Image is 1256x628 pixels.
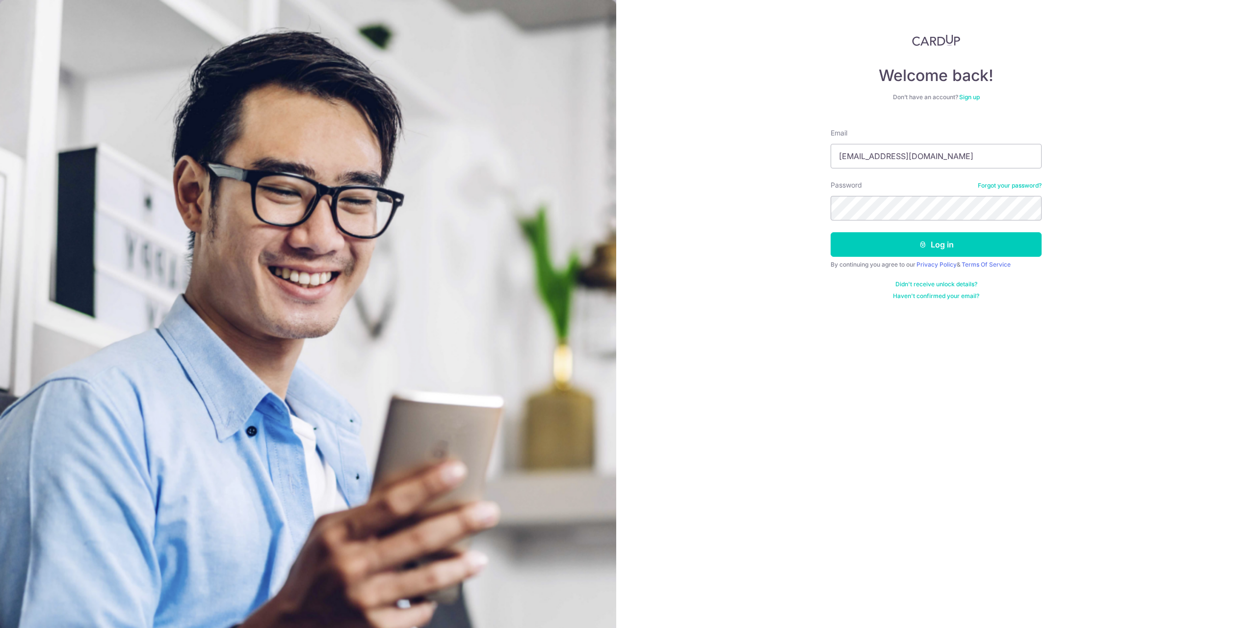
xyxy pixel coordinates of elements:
[895,280,977,288] a: Didn't receive unlock details?
[916,261,957,268] a: Privacy Policy
[831,93,1042,101] div: Don’t have an account?
[912,34,960,46] img: CardUp Logo
[959,93,980,101] a: Sign up
[831,66,1042,85] h4: Welcome back!
[831,232,1042,257] button: Log in
[962,261,1011,268] a: Terms Of Service
[831,144,1042,168] input: Enter your Email
[831,128,847,138] label: Email
[831,180,862,190] label: Password
[893,292,979,300] a: Haven't confirmed your email?
[831,261,1042,269] div: By continuing you agree to our &
[978,182,1042,190] a: Forgot your password?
